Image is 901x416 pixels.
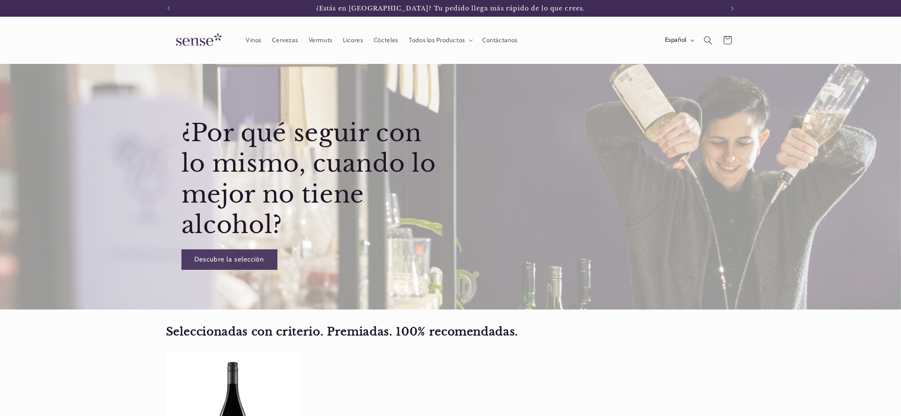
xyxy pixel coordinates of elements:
a: Descubre la selección [181,249,277,270]
strong: Seleccionadas con criterio. Premiadas. 100% recomendadas. [166,325,518,338]
summary: Búsqueda [698,30,717,50]
span: ¿Estás en [GEOGRAPHIC_DATA]? Tu pedido llega más rápido de lo que crees. [316,5,585,12]
button: Español [659,32,698,48]
span: Contáctanos [482,36,518,44]
a: Contáctanos [477,31,523,49]
a: Vermuts [303,31,338,49]
a: Cervezas [267,31,303,49]
span: Todos los Productos [409,36,465,44]
a: Vinos [240,31,267,49]
a: Cócteles [368,31,403,49]
span: Español [665,36,687,45]
h2: ¿Por qué seguir con lo mismo, cuando lo mejor no tiene alcohol? [181,118,448,241]
span: Vermuts [309,36,332,44]
span: Licores [343,36,363,44]
a: Licores [338,31,369,49]
span: Vinos [246,36,262,44]
span: Cócteles [374,36,398,44]
a: Sense [163,25,232,56]
img: Sense [166,28,229,52]
summary: Todos los Productos [403,31,477,49]
span: Cervezas [272,36,298,44]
